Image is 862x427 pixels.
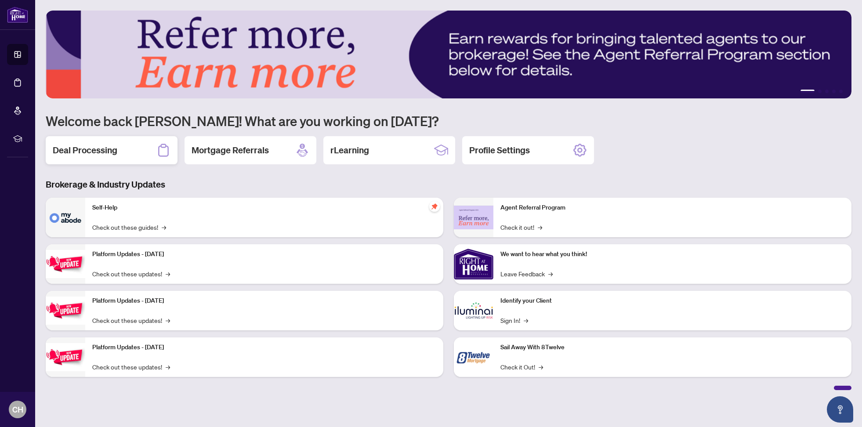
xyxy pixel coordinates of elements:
button: 1 [800,90,815,93]
a: Check out these guides!→ [92,222,166,232]
span: → [538,222,542,232]
img: Agent Referral Program [454,206,493,230]
button: Open asap [827,396,853,423]
span: → [166,269,170,279]
img: Slide 0 [46,11,851,98]
h2: Deal Processing [53,144,117,156]
img: Identify your Client [454,291,493,330]
img: Platform Updates - July 8, 2025 [46,297,85,324]
span: → [539,362,543,372]
p: We want to hear what you think! [500,250,844,259]
img: Sail Away With 8Twelve [454,337,493,377]
img: Self-Help [46,198,85,237]
a: Check out these updates!→ [92,269,170,279]
a: Sign In!→ [500,315,528,325]
a: Check out these updates!→ [92,315,170,325]
a: Leave Feedback→ [500,269,553,279]
h1: Welcome back [PERSON_NAME]! What are you working on [DATE]? [46,112,851,129]
span: pushpin [429,201,440,212]
button: 4 [832,90,836,93]
p: Platform Updates - [DATE] [92,343,436,352]
h2: Profile Settings [469,144,530,156]
p: Agent Referral Program [500,203,844,213]
p: Self-Help [92,203,436,213]
h2: rLearning [330,144,369,156]
p: Platform Updates - [DATE] [92,296,436,306]
p: Platform Updates - [DATE] [92,250,436,259]
a: Check it Out!→ [500,362,543,372]
span: → [166,362,170,372]
span: → [166,315,170,325]
p: Sail Away With 8Twelve [500,343,844,352]
span: → [162,222,166,232]
img: logo [7,7,28,23]
span: CH [12,403,23,416]
button: 2 [818,90,822,93]
a: Check out these updates!→ [92,362,170,372]
p: Identify your Client [500,296,844,306]
button: 3 [825,90,829,93]
img: Platform Updates - June 23, 2025 [46,343,85,371]
h2: Mortgage Referrals [192,144,269,156]
span: → [524,315,528,325]
h3: Brokerage & Industry Updates [46,178,851,191]
img: We want to hear what you think! [454,244,493,284]
span: → [548,269,553,279]
img: Platform Updates - July 21, 2025 [46,250,85,278]
button: 5 [839,90,843,93]
a: Check it out!→ [500,222,542,232]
